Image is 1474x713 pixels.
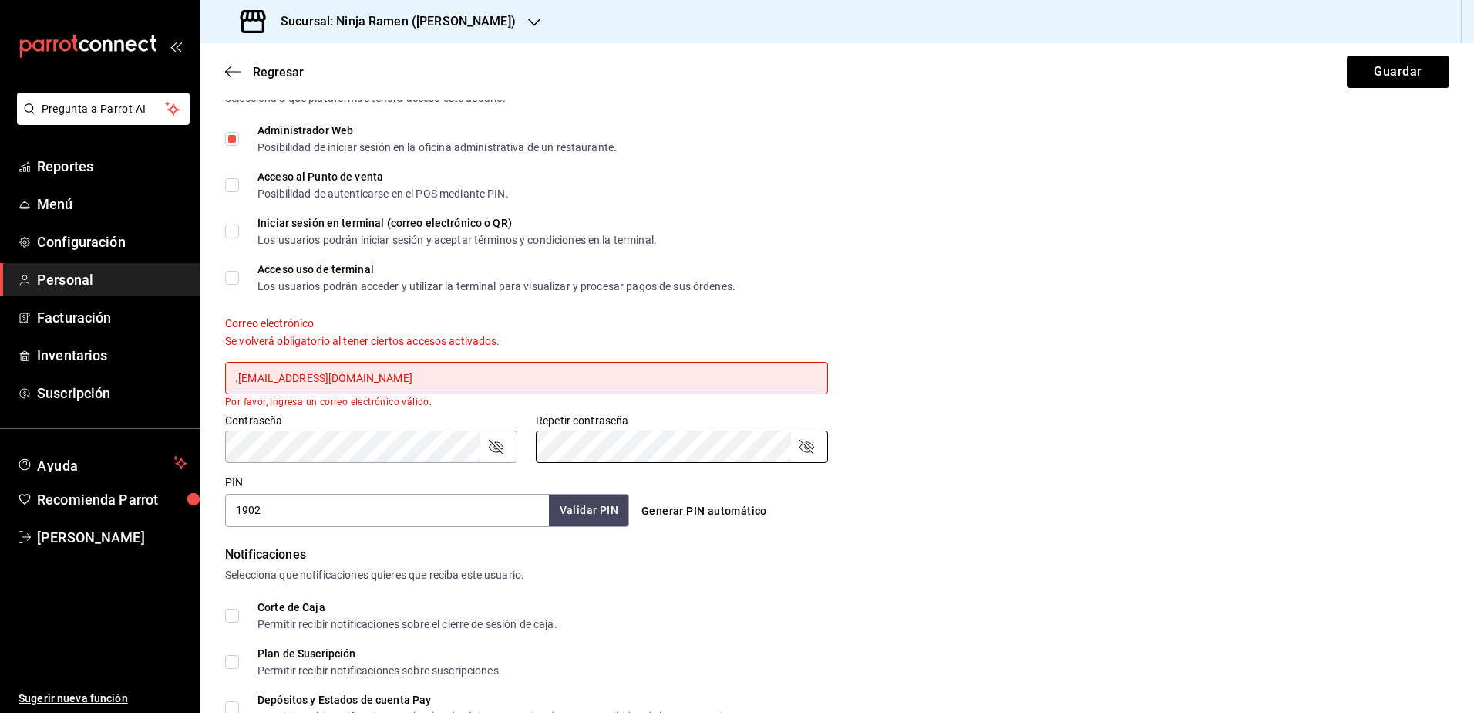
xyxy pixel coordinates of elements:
[225,397,828,407] p: Por favor, Ingresa un correo electrónico válido.
[257,171,509,182] div: Acceso al Punto de venta
[37,269,187,290] span: Personal
[37,194,187,215] span: Menú
[268,12,516,31] h3: Sucursal: Ninja Ramen ([PERSON_NAME])
[225,546,1449,564] div: Notificaciones
[1347,56,1449,88] button: Guardar
[257,648,502,659] div: Plan de Suscripción
[37,307,187,328] span: Facturación
[37,156,187,177] span: Reportes
[37,383,187,404] span: Suscripción
[257,125,617,136] div: Administrador Web
[486,438,505,456] button: passwordField
[225,65,304,79] button: Regresar
[257,694,789,705] div: Depósitos y Estados de cuenta Pay
[635,497,773,525] button: Generar PIN automático
[37,489,187,510] span: Recomienda Parrot
[11,112,190,128] a: Pregunta a Parrot AI
[257,619,557,630] div: Permitir recibir notificaciones sobre el cierre de sesión de caja.
[257,665,502,676] div: Permitir recibir notificaciones sobre suscripciones.
[257,602,557,613] div: Corte de Caja
[257,218,657,228] div: Iniciar sesión en terminal (correo electrónico o QR)
[257,142,617,153] div: Posibilidad de iniciar sesión en la oficina administrativa de un restaurante.
[257,188,509,199] div: Posibilidad de autenticarse en el POS mediante PIN.
[37,231,187,252] span: Configuración
[19,691,187,707] span: Sugerir nueva función
[17,93,190,125] button: Pregunta a Parrot AI
[225,318,828,329] label: Correo electrónico
[549,495,629,526] button: Validar PIN
[257,264,735,275] div: Acceso uso de terminal
[37,345,187,366] span: Inventarios
[797,438,816,456] button: passwordField
[225,494,549,526] input: 3 a 6 dígitos
[42,101,166,117] span: Pregunta a Parrot AI
[257,281,735,292] div: Los usuarios podrán acceder y utilizar la terminal para visualizar y procesar pagos de sus órdenes.
[253,65,304,79] span: Regresar
[225,567,1449,583] div: Selecciona que notificaciones quieres que reciba este usuario.
[536,415,828,426] label: Repetir contraseña
[37,454,167,472] span: Ayuda
[170,40,182,52] button: open_drawer_menu
[37,527,187,548] span: [PERSON_NAME]
[257,235,657,245] div: Los usuarios podrán iniciar sesión y aceptar términos y condiciones en la terminal.
[225,477,243,488] label: PIN
[225,333,828,350] div: Se volverá obligatorio al tener ciertos accesos activados.
[225,415,517,426] label: Contraseña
